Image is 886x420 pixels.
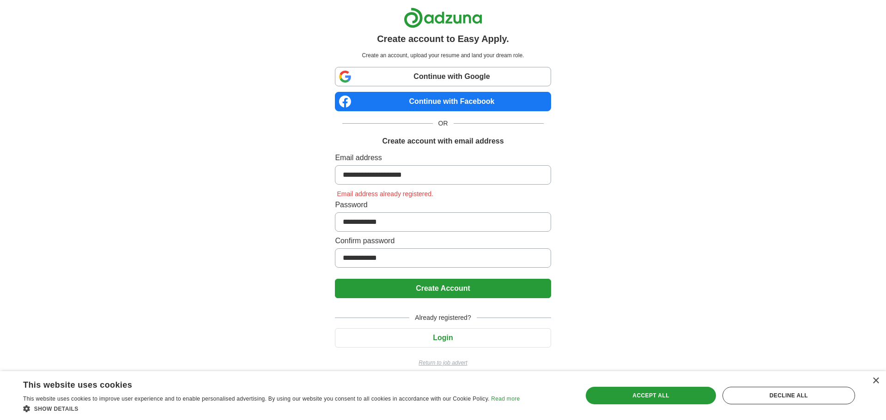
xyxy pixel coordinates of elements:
img: Adzuna logo [404,7,482,28]
h1: Create account to Easy Apply. [377,32,509,46]
div: Accept all [586,387,716,404]
a: Continue with Facebook [335,92,551,111]
label: Confirm password [335,235,551,246]
h1: Create account with email address [382,136,504,147]
div: This website uses cookies [23,377,497,390]
a: Login [335,334,551,342]
span: Already registered? [409,313,476,323]
span: This website uses cookies to improve user experience and to enable personalised advertising. By u... [23,396,490,402]
a: Return to job advert [335,359,551,367]
span: Show details [34,406,79,412]
button: Login [335,328,551,348]
a: Read more, opens a new window [491,396,520,402]
div: Decline all [722,387,855,404]
div: Show details [23,404,520,413]
span: Email address already registered. [335,190,435,198]
button: Create Account [335,279,551,298]
label: Password [335,199,551,210]
a: Continue with Google [335,67,551,86]
span: OR [433,119,454,128]
p: Create an account, upload your resume and land your dream role. [337,51,549,60]
div: Close [872,378,879,384]
label: Email address [335,152,551,163]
